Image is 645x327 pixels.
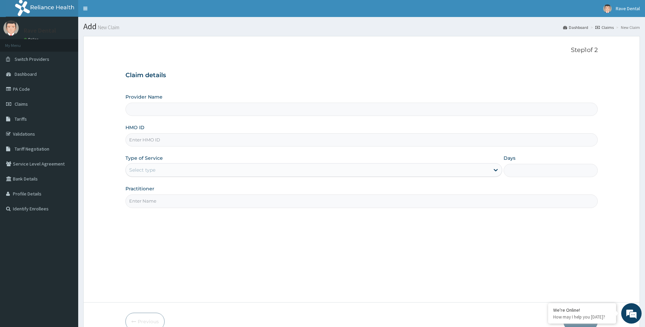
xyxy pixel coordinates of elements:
span: Claims [15,101,28,107]
h1: Add [83,22,640,31]
img: User Image [3,20,19,36]
label: Days [504,155,515,161]
p: Step 1 of 2 [125,47,598,54]
span: Switch Providers [15,56,49,62]
input: Enter Name [125,194,598,208]
li: New Claim [614,24,640,30]
span: Tariffs [15,116,27,122]
label: HMO ID [125,124,145,131]
span: Rave Dental [616,5,640,12]
h3: Claim details [125,72,598,79]
label: Provider Name [125,93,163,100]
a: Dashboard [563,24,588,30]
a: Online [24,37,40,42]
p: Rave Dental [24,28,56,34]
a: Claims [595,24,614,30]
label: Practitioner [125,185,154,192]
div: We're Online! [553,307,611,313]
p: How may I help you today? [553,314,611,320]
label: Type of Service [125,155,163,161]
input: Enter HMO ID [125,133,598,147]
span: Tariff Negotiation [15,146,49,152]
img: User Image [603,4,612,13]
div: Select type [129,167,155,173]
small: New Claim [97,25,119,30]
span: Dashboard [15,71,37,77]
